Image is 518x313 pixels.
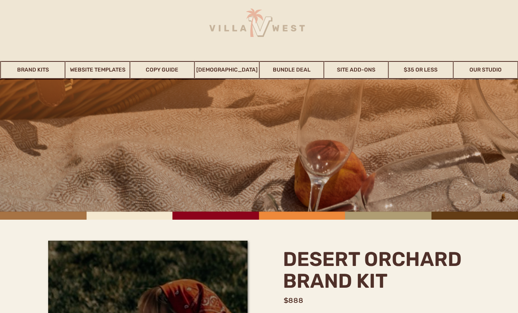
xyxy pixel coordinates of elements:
a: $35 or Less [389,61,453,79]
a: Website Templates [66,61,129,79]
a: Bundle Deal [260,61,323,79]
a: [DEMOGRAPHIC_DATA] [195,61,259,79]
a: Copy Guide [130,61,194,79]
a: Brand Kits [1,61,65,79]
a: Site Add-Ons [324,61,388,79]
h1: desert orchard brand kit [283,248,471,295]
h1: $888 [284,296,325,305]
a: Our Studio [453,61,517,79]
